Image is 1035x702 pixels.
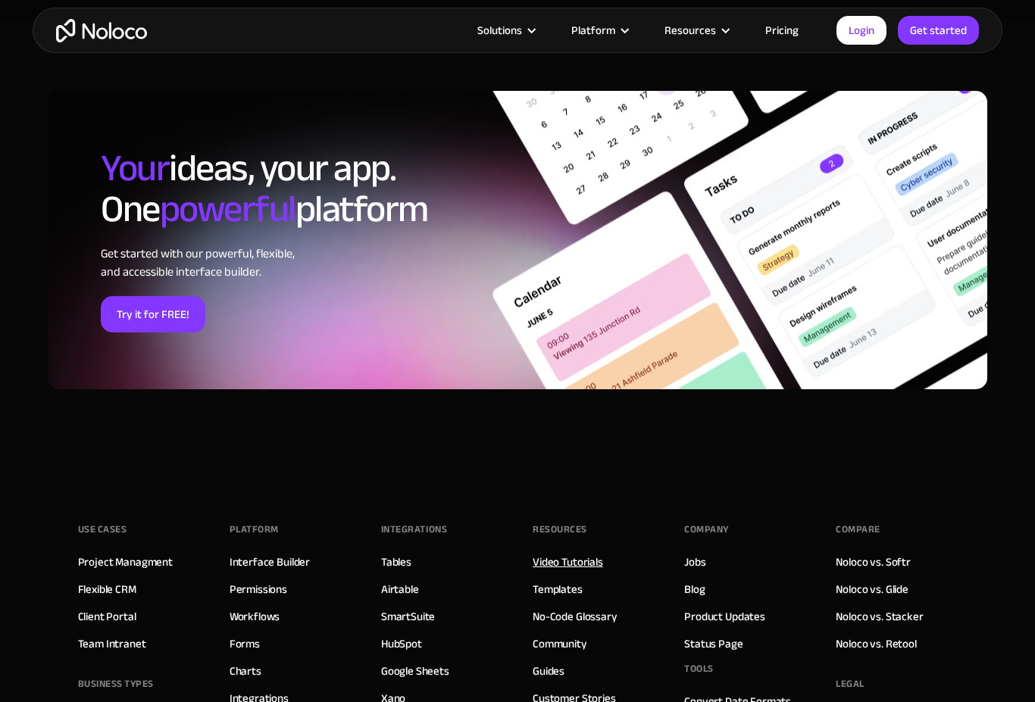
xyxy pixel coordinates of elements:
a: Tables [381,552,411,572]
a: No-Code Glossary [533,607,618,626]
div: Solutions [477,20,522,40]
a: Workflows [230,607,280,626]
a: Noloco vs. Stacker [836,607,923,626]
a: Get started [898,16,979,45]
div: Use Cases [78,518,127,541]
a: Noloco vs. Glide [836,579,908,599]
div: Get started with our powerful, flexible, and accessible interface builder. [101,245,483,281]
h2: ideas, your app. One platform [101,148,483,229]
a: Interface Builder [230,552,310,572]
a: Team Intranet [78,634,146,654]
a: Flexible CRM [78,579,136,599]
a: Permissions [230,579,287,599]
span: powerful [160,173,295,245]
a: Product Updates [684,607,765,626]
a: SmartSuite [381,607,436,626]
div: BUSINESS TYPES [78,672,154,695]
a: Google Sheets [381,661,449,681]
div: Platform [230,518,279,541]
a: Blog [684,579,705,599]
div: Tools [684,657,714,680]
div: Platform [552,20,646,40]
a: Login [836,16,886,45]
a: Project Managment [78,552,173,572]
a: Status Page [684,634,743,654]
span: Your [101,133,169,204]
a: Try it for FREE! [101,296,205,332]
div: Resources [533,518,587,541]
div: Resources [664,20,716,40]
div: Resources [646,20,746,40]
a: Video Tutorials [533,552,603,572]
a: HubSpot [381,634,422,654]
div: Solutions [458,20,552,40]
div: Compare [836,518,880,541]
a: Noloco vs. Retool [836,634,916,654]
a: Guides [533,661,564,681]
a: Noloco vs. Softr [836,552,911,572]
a: Charts [230,661,261,681]
div: INTEGRATIONS [381,518,447,541]
div: Company [684,518,729,541]
a: Forms [230,634,260,654]
a: Templates [533,579,583,599]
div: Legal [836,672,865,695]
a: Pricing [746,20,818,40]
div: Platform [571,20,615,40]
a: Airtable [381,579,419,599]
a: Client Portal [78,607,136,626]
a: home [56,19,147,42]
a: Jobs [684,552,705,572]
a: Community [533,634,587,654]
